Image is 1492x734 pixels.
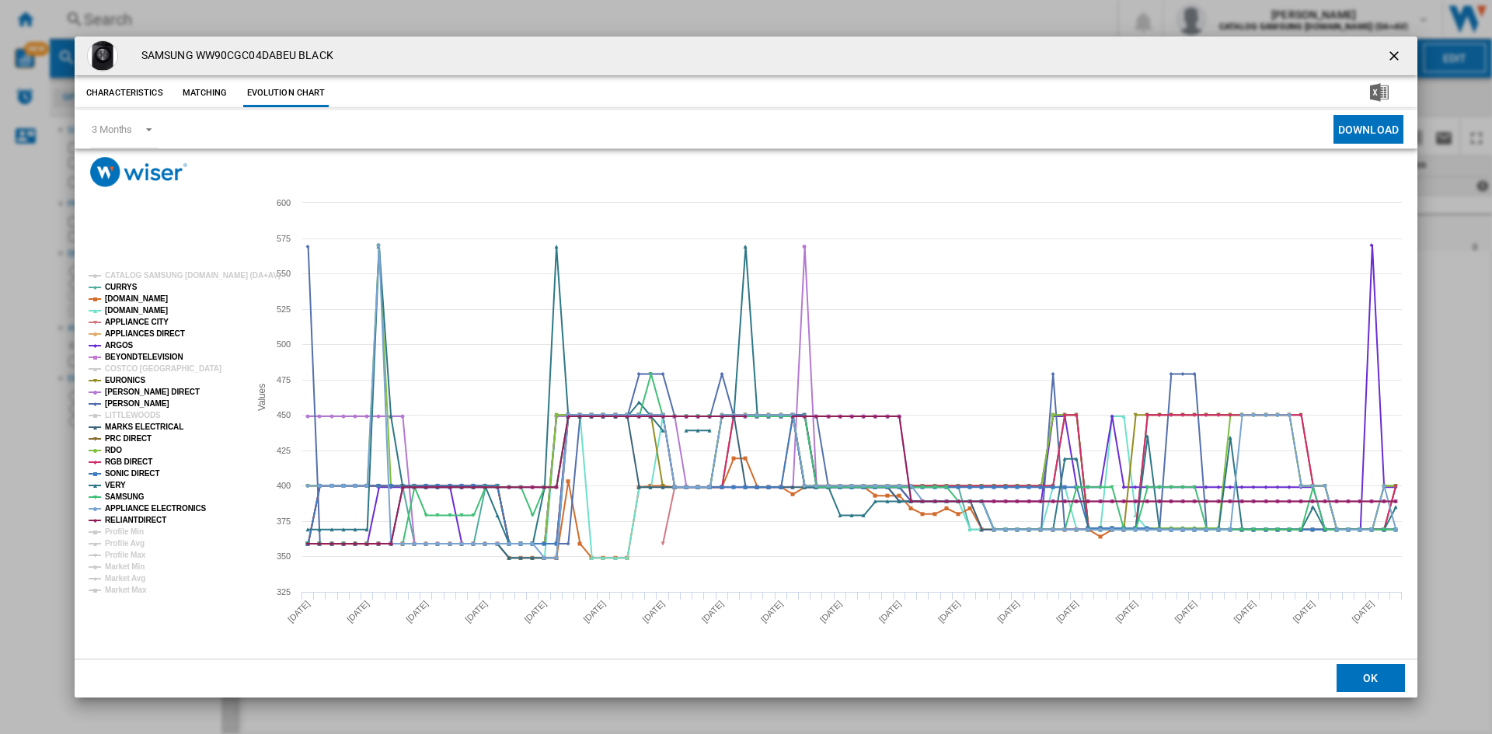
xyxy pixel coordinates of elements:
tspan: COSTCO [GEOGRAPHIC_DATA] [105,364,221,373]
div: 3 Months [92,123,132,135]
tspan: 325 [277,587,291,597]
tspan: LITTLEWOODS [105,411,161,419]
tspan: [DATE] [759,599,785,624]
tspan: MARKS ELECTRICAL [105,423,183,431]
tspan: [DATE] [1173,599,1198,624]
tspan: [PERSON_NAME] DIRECT [105,388,200,396]
tspan: [DATE] [1350,599,1375,624]
tspan: Market Max [105,586,147,594]
tspan: BEYONDTELEVISION [105,353,183,361]
tspan: [DATE] [936,599,962,624]
img: logo_wiser_300x94.png [90,157,187,187]
img: excel-24x24.png [1370,83,1389,102]
tspan: EURONICS [105,376,145,384]
tspan: [DOMAIN_NAME] [105,294,168,303]
tspan: 500 [277,339,291,349]
tspan: 350 [277,551,291,561]
button: getI18NText('BUTTONS.CLOSE_DIALOG') [1380,40,1411,71]
tspan: Profile Max [105,551,146,559]
button: Matching [171,79,239,107]
tspan: [DATE] [877,599,903,624]
tspan: [DATE] [286,599,312,624]
tspan: Profile Avg [105,539,145,548]
ng-md-icon: getI18NText('BUTTONS.CLOSE_DIALOG') [1386,48,1405,67]
tspan: APPLIANCE ELECTRONICS [105,504,207,513]
tspan: [DATE] [463,599,489,624]
tspan: Values [256,384,267,411]
tspan: 475 [277,375,291,384]
tspan: RELIANTDIRECT [105,516,166,524]
tspan: SONIC DIRECT [105,469,159,478]
tspan: SAMSUNG [105,492,145,501]
tspan: 600 [277,198,291,207]
tspan: [DATE] [1055,599,1080,624]
tspan: [DATE] [641,599,667,624]
tspan: CURRYS [105,283,138,291]
tspan: [DATE] [522,599,548,624]
tspan: [DATE] [345,599,371,624]
tspan: Market Min [105,562,145,571]
tspan: 575 [277,234,291,243]
tspan: 400 [277,481,291,490]
tspan: VERY [105,481,126,489]
button: Evolution chart [243,79,329,107]
tspan: CATALOG SAMSUNG [DOMAIN_NAME] (DA+AV) [105,271,281,280]
tspan: Market Avg [105,574,145,583]
tspan: [PERSON_NAME] [105,399,169,408]
tspan: [DATE] [700,599,726,624]
tspan: APPLIANCES DIRECT [105,329,185,338]
tspan: [DOMAIN_NAME] [105,306,168,315]
tspan: Profile Min [105,527,144,536]
tspan: [DATE] [995,599,1021,624]
tspan: [DATE] [581,599,607,624]
tspan: [DATE] [818,599,844,624]
img: SAM-WW90CGC04DABEU-A_800x800.jpg [87,40,118,71]
button: Characteristics [82,79,167,107]
tspan: ARGOS [105,341,134,350]
button: OK [1337,664,1405,692]
tspan: [DATE] [1291,599,1316,624]
button: Download [1333,115,1403,144]
tspan: RGB DIRECT [105,457,152,466]
tspan: 525 [277,304,291,314]
tspan: [DATE] [404,599,430,624]
h4: SAMSUNG WW90CGC04DABEU BLACK [134,48,333,64]
tspan: 425 [277,446,291,455]
md-dialog: Product popup [75,37,1417,697]
tspan: PRC DIRECT [105,434,152,443]
tspan: RDO [105,446,122,454]
tspan: [DATE] [1114,599,1139,624]
tspan: APPLIANCE CITY [105,318,169,326]
tspan: 550 [277,269,291,278]
tspan: [DATE] [1232,599,1257,624]
tspan: 450 [277,410,291,419]
tspan: 375 [277,517,291,526]
button: Download in Excel [1345,79,1414,107]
